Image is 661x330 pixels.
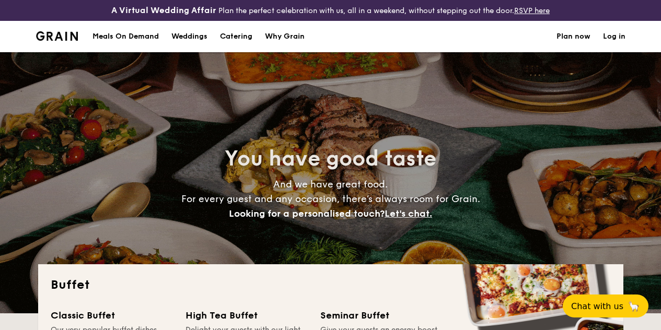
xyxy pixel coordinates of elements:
h1: Catering [220,21,252,52]
a: Meals On Demand [86,21,165,52]
h2: Buffet [51,277,611,293]
span: Chat with us [571,301,623,311]
span: 🦙 [628,300,640,312]
div: Classic Buffet [51,308,173,323]
div: Plan the perfect celebration with us, all in a weekend, without stepping out the door. [110,4,551,17]
a: Weddings [165,21,214,52]
div: Seminar Buffet [320,308,443,323]
img: Grain [36,31,78,41]
div: Why Grain [265,21,305,52]
a: Plan now [556,21,590,52]
div: Meals On Demand [92,21,159,52]
button: Chat with us🦙 [563,294,648,317]
a: RSVP here [514,6,550,15]
span: Let's chat. [385,208,432,219]
a: Logotype [36,31,78,41]
a: Log in [603,21,625,52]
h4: A Virtual Wedding Affair [111,4,216,17]
div: High Tea Buffet [185,308,308,323]
a: Catering [214,21,259,52]
a: Why Grain [259,21,311,52]
div: Weddings [171,21,207,52]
